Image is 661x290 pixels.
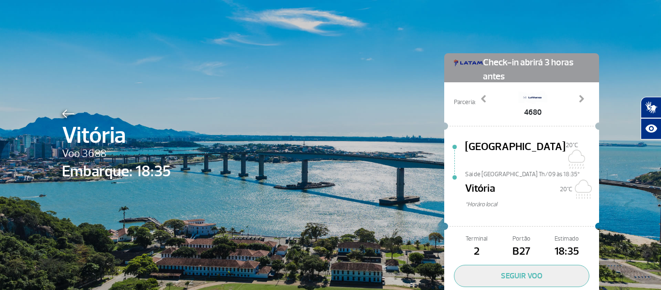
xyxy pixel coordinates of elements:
button: Abrir recursos assistivos. [641,118,661,139]
span: [GEOGRAPHIC_DATA] [465,139,566,170]
img: Chuvoso [566,150,585,169]
img: Nublado [572,180,592,199]
span: Vitória [465,181,495,200]
span: *Horáro local [465,200,599,209]
span: Estimado [544,234,589,244]
span: 20°C [566,141,578,149]
span: Embarque: 18:35 [62,160,171,183]
span: Parceria: [454,98,476,107]
button: Abrir tradutor de língua de sinais. [641,97,661,118]
span: Voo 3688 [62,146,171,162]
span: 18:35 [544,244,589,260]
span: Check-in abrirá 3 horas antes [483,53,589,84]
span: Terminal [454,234,499,244]
span: 2 [454,244,499,260]
span: Portão [499,234,544,244]
span: Sai de [GEOGRAPHIC_DATA] Th/09 às 18:35* [465,170,599,177]
button: SEGUIR VOO [454,265,589,287]
span: 20°C [560,185,572,193]
div: Plugin de acessibilidade da Hand Talk. [641,97,661,139]
span: 4680 [518,107,547,118]
span: Vitória [62,118,171,153]
span: B27 [499,244,544,260]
